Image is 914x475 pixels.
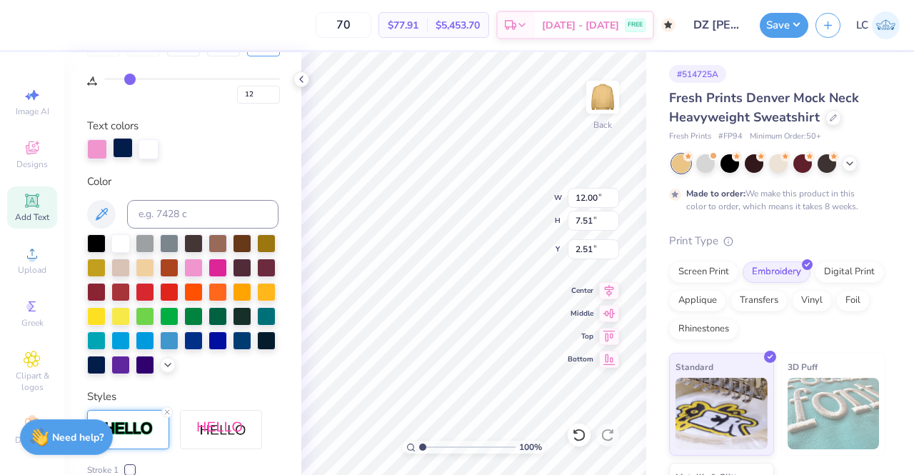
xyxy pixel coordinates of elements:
[743,261,810,283] div: Embroidery
[316,12,371,38] input: – –
[669,319,738,340] div: Rhinestones
[792,290,832,311] div: Vinyl
[669,89,859,126] span: Fresh Prints Denver Mock Neck Heavyweight Sweatshirt
[21,317,44,329] span: Greek
[669,261,738,283] div: Screen Print
[760,13,808,38] button: Save
[519,441,542,454] span: 100 %
[87,389,278,405] div: Styles
[593,119,612,131] div: Back
[669,233,885,249] div: Print Type
[15,434,49,446] span: Decorate
[52,431,104,444] strong: Need help?
[568,286,593,296] span: Center
[542,18,619,33] span: [DATE] - [DATE]
[669,131,711,143] span: Fresh Prints
[104,421,154,437] img: Stroke
[856,17,868,34] span: LC
[588,83,617,111] img: Back
[686,187,862,213] div: We make this product in this color to order, which means it takes 8 weeks.
[683,11,753,39] input: Untitled Design
[18,264,46,276] span: Upload
[718,131,743,143] span: # FP94
[87,118,139,134] label: Text colors
[815,261,884,283] div: Digital Print
[836,290,870,311] div: Foil
[788,378,880,449] img: 3D Puff
[127,200,278,229] input: e.g. 7428 c
[788,359,818,374] span: 3D Puff
[669,290,726,311] div: Applique
[568,354,593,364] span: Bottom
[872,11,900,39] img: Lacy Cook
[568,331,593,341] span: Top
[16,106,49,117] span: Image AI
[628,20,643,30] span: FREE
[196,421,246,439] img: Shadow
[16,159,48,170] span: Designs
[676,359,713,374] span: Standard
[15,211,49,223] span: Add Text
[436,18,480,33] span: $5,453.70
[568,309,593,319] span: Middle
[669,65,726,83] div: # 514725A
[676,378,768,449] img: Standard
[87,174,278,190] div: Color
[750,131,821,143] span: Minimum Order: 50 +
[856,11,900,39] a: LC
[730,290,788,311] div: Transfers
[388,18,418,33] span: $77.91
[7,370,57,393] span: Clipart & logos
[686,188,745,199] strong: Made to order:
